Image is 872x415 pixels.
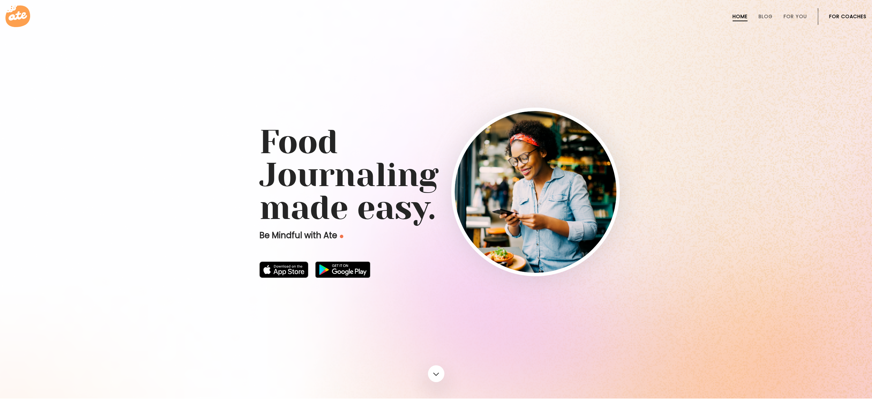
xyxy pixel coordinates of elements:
[733,14,748,19] a: Home
[315,261,370,278] img: badge-download-google.png
[759,14,773,19] a: Blog
[259,126,613,224] h1: Food Journaling made easy.
[259,230,451,241] p: Be Mindful with Ate
[259,261,309,278] img: badge-download-apple.svg
[784,14,807,19] a: For You
[829,14,867,19] a: For Coaches
[455,111,616,273] img: home-hero-img-rounded.png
